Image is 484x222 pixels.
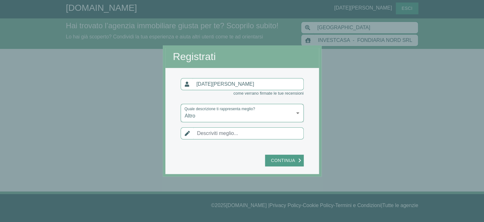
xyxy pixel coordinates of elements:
[181,90,304,97] div: come verrano firmate le tue recensioni
[193,127,304,139] input: Descriviti meglio...
[268,157,298,165] span: Continua
[265,155,303,166] button: Continua
[181,104,304,122] div: Altro
[193,78,304,90] input: Lucia Curioni
[173,50,311,63] h2: Registrati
